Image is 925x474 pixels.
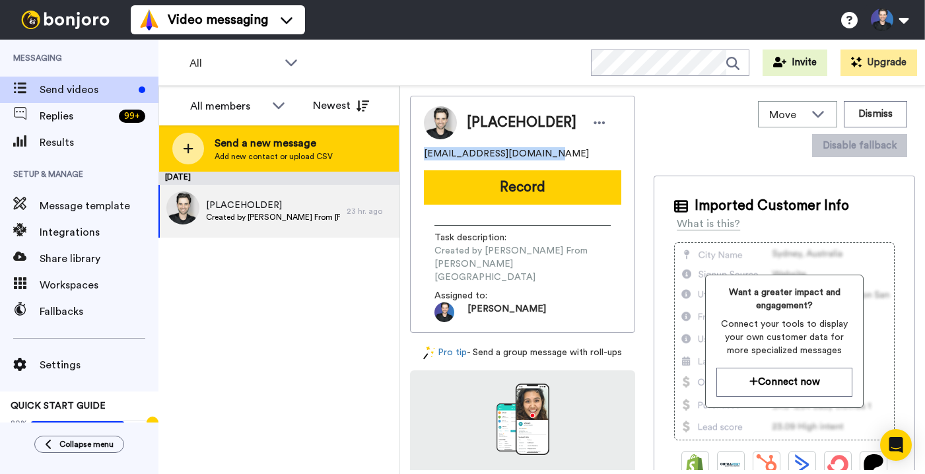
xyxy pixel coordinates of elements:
div: What is this? [677,216,740,232]
span: Task description : [434,231,527,244]
span: Results [40,135,158,151]
span: Send a new message [215,135,333,151]
button: Upgrade [840,50,917,76]
span: Want a greater impact and engagement? [716,286,852,312]
img: vm-color.svg [139,9,160,30]
button: Connect now [716,368,852,396]
button: Collapse menu [34,436,124,453]
span: Message template [40,198,158,214]
button: Dismiss [844,101,907,127]
span: Created by [PERSON_NAME] From [PERSON_NAME][GEOGRAPHIC_DATA] [206,212,340,222]
span: Connect your tools to display your own customer data for more specialized messages [716,318,852,357]
div: 99 + [119,110,145,123]
img: magic-wand.svg [423,346,435,360]
span: [PERSON_NAME] [467,302,546,322]
span: [EMAIL_ADDRESS][DOMAIN_NAME] [424,147,589,160]
span: 80% [11,418,28,428]
span: Created by [PERSON_NAME] From [PERSON_NAME][GEOGRAPHIC_DATA] [434,244,611,284]
span: Add new contact or upload CSV [215,151,333,162]
img: 6e068e8c-427a-4d8a-b15f-36e1abfcd730 [166,191,199,224]
div: [DATE] [158,172,399,185]
div: Tooltip anchor [147,417,158,428]
span: QUICK START GUIDE [11,401,106,411]
span: Imported Customer Info [695,196,849,216]
span: Fallbacks [40,304,158,320]
span: Workspaces [40,277,158,293]
span: [PLACEHOLDER] [467,113,576,133]
button: Disable fallback [812,134,907,157]
span: Move [769,107,805,123]
span: Replies [40,108,114,124]
span: Collapse menu [59,439,114,450]
span: Share library [40,251,158,267]
div: All members [190,98,265,114]
img: bj-logo-header-white.svg [16,11,115,29]
span: [PLACEHOLDER] [206,199,340,212]
div: 23 hr. ago [347,206,393,217]
div: Open Intercom Messenger [880,429,912,461]
span: All [189,55,278,71]
img: download [497,384,549,455]
span: Assigned to: [434,289,527,302]
span: Send videos [40,82,133,98]
button: Record [424,170,621,205]
img: 6be86ef7-c569-4fce-93cb-afb5ceb4fafb-1583875477.jpg [434,302,454,322]
a: Pro tip [423,346,467,360]
img: Image of [PLACEHOLDER] [424,106,457,139]
span: Integrations [40,224,158,240]
span: Video messaging [168,11,268,29]
button: Invite [763,50,827,76]
span: Settings [40,357,158,373]
button: Newest [303,92,379,119]
div: - Send a group message with roll-ups [410,346,635,360]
